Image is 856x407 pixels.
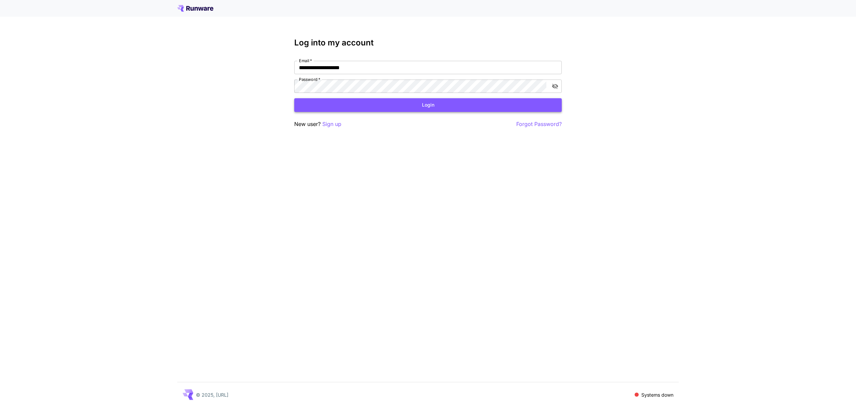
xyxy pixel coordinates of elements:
button: Sign up [322,120,341,128]
p: © 2025, [URL] [196,391,228,398]
label: Password [299,77,320,82]
button: Login [294,98,562,112]
label: Email [299,58,312,63]
button: toggle password visibility [549,80,561,92]
p: Systems down [641,391,673,398]
h3: Log into my account [294,38,562,47]
button: Forgot Password? [516,120,562,128]
p: New user? [294,120,341,128]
